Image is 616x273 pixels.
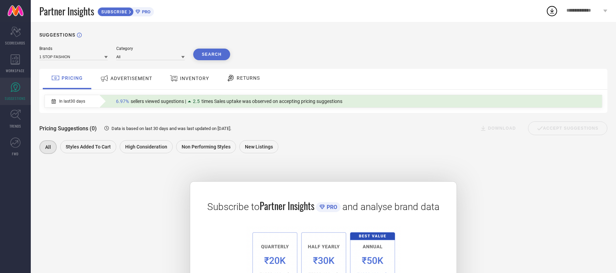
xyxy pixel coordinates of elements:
span: 6.97% [116,99,129,104]
button: Search [193,49,230,60]
span: FWD [12,151,19,156]
span: Non Performing Styles [182,144,231,149]
span: Subscribe to [207,201,260,212]
span: WORKSPACE [6,68,25,73]
span: Partner Insights [260,199,314,213]
span: Pricing Suggestions (0) [39,125,97,132]
a: SUBSCRIBEPRO [97,5,154,16]
span: PRICING [62,75,83,81]
h1: SUGGESTIONS [39,32,75,38]
span: 2.5 [193,99,200,104]
span: SCORECARDS [5,40,26,45]
span: TRENDS [10,123,21,129]
span: Styles Added To Cart [66,144,111,149]
span: PRO [325,204,337,210]
span: Data is based on last 30 days and was last updated on [DATE] . [112,126,231,131]
span: times Sales uptake was observed on accepting pricing suggestions [201,99,342,104]
span: PRO [140,9,150,14]
span: SUGGESTIONS [5,96,26,101]
span: ADVERTISEMENT [110,76,152,81]
span: New Listings [245,144,273,149]
span: INVENTORY [180,76,209,81]
div: Open download list [546,5,558,17]
div: Category [116,46,185,51]
div: Brands [39,46,108,51]
span: sellers viewed sugestions | [131,99,186,104]
span: RETURNS [237,75,260,81]
div: Accept Suggestions [528,121,607,135]
span: All [45,144,51,150]
div: Percentage of sellers who have viewed suggestions for the current Insight Type [113,97,346,106]
span: SUBSCRIBE [98,9,129,14]
span: In last 30 days [59,99,85,104]
span: High Consideration [125,144,167,149]
span: and analyse brand data [342,201,440,212]
span: Partner Insights [39,4,94,18]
